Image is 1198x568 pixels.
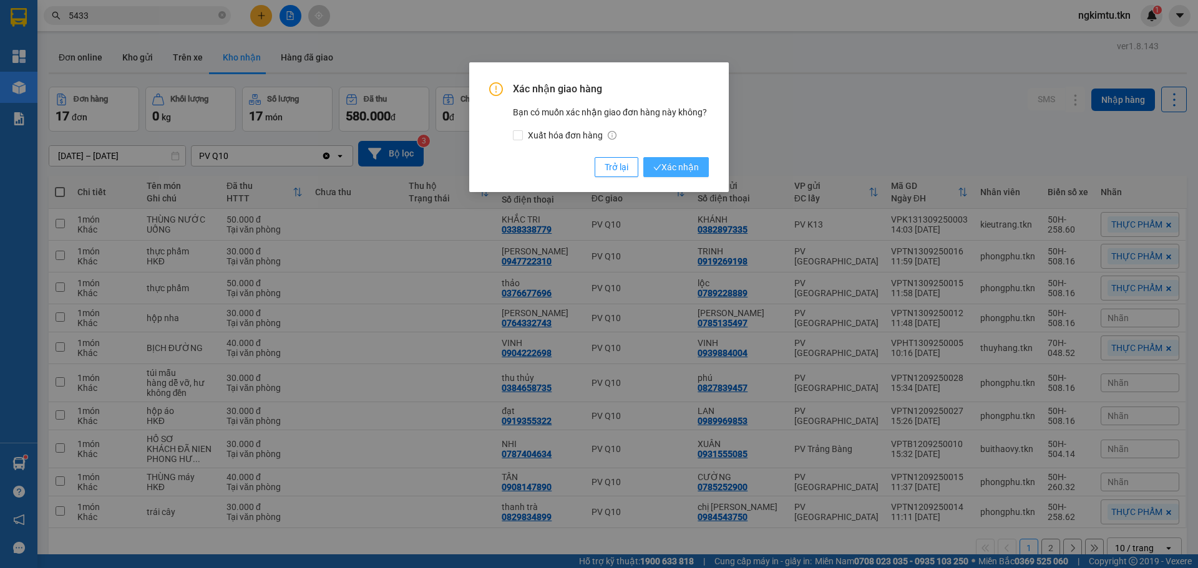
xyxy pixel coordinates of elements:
[608,131,616,140] span: info-circle
[117,46,522,62] li: Hotline: 1900 8153
[595,157,638,177] button: Trở lại
[653,160,699,174] span: Xác nhận
[489,82,503,96] span: exclamation-circle
[523,128,621,142] span: Xuất hóa đơn hàng
[653,163,661,171] span: check
[117,31,522,46] li: [STREET_ADDRESS][PERSON_NAME]. [GEOGRAPHIC_DATA], Tỉnh [GEOGRAPHIC_DATA]
[643,157,709,177] button: checkXác nhận
[513,82,709,96] span: Xác nhận giao hàng
[16,90,115,111] b: GỬI : PV Q10
[16,16,78,78] img: logo.jpg
[605,160,628,174] span: Trở lại
[513,105,709,142] div: Bạn có muốn xác nhận giao đơn hàng này không?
